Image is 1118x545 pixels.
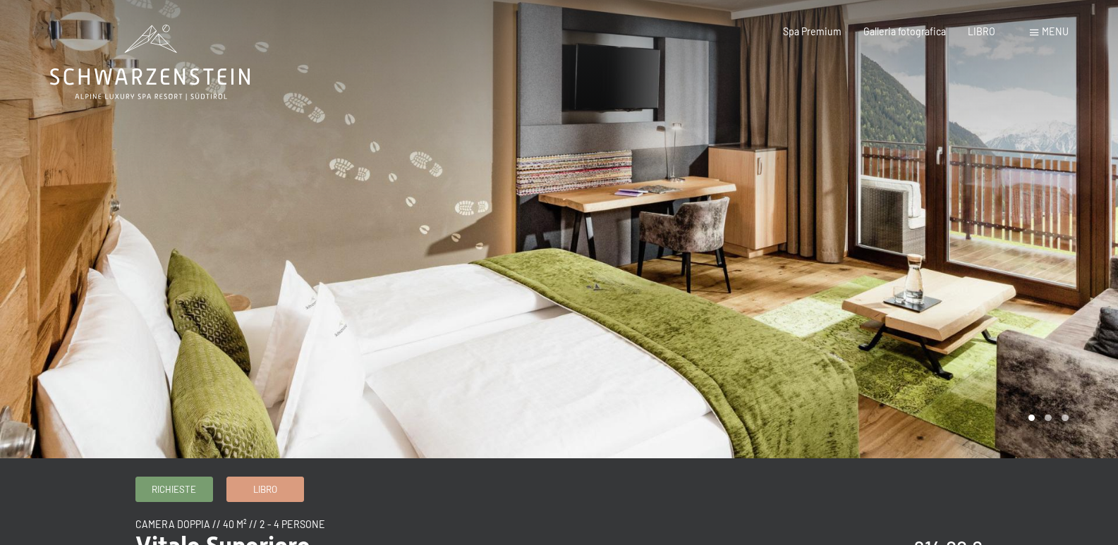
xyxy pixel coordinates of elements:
[1042,25,1069,37] font: menu
[783,25,841,37] a: Spa Premium
[136,477,212,501] a: Richieste
[135,518,325,530] font: Camera doppia // 40 m² // 2 - 4 persone
[968,25,995,37] a: LIBRO
[863,25,946,37] a: Galleria fotografica
[152,484,196,495] font: Richieste
[227,477,303,501] a: Libro
[253,484,277,495] font: Libro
